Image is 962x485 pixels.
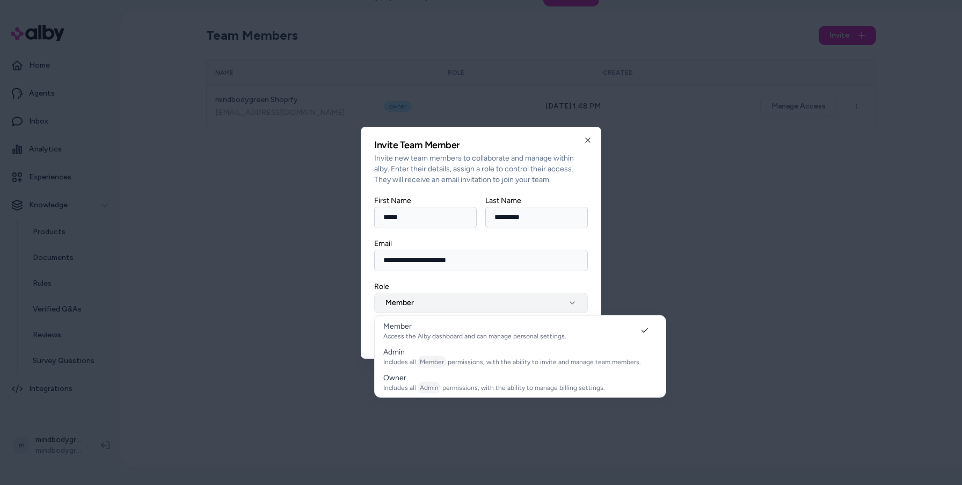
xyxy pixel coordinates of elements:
[418,382,441,394] span: Admin
[374,196,411,205] label: First Name
[418,356,446,368] span: Member
[383,383,605,392] p: Includes all permissions, with the ability to manage billing settings.
[374,140,588,150] h2: Invite Team Member
[374,153,588,185] p: Invite new team members to collaborate and manage within alby. Enter their details, assign a role...
[383,358,641,366] p: Includes all permissions, with the ability to invite and manage team members.
[383,322,412,331] span: Member
[383,373,406,382] span: Owner
[374,239,392,248] label: Email
[485,196,521,205] label: Last Name
[383,332,566,341] p: Access the Alby dashboard and can manage personal settings.
[374,282,389,291] label: Role
[383,348,405,357] span: Admin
